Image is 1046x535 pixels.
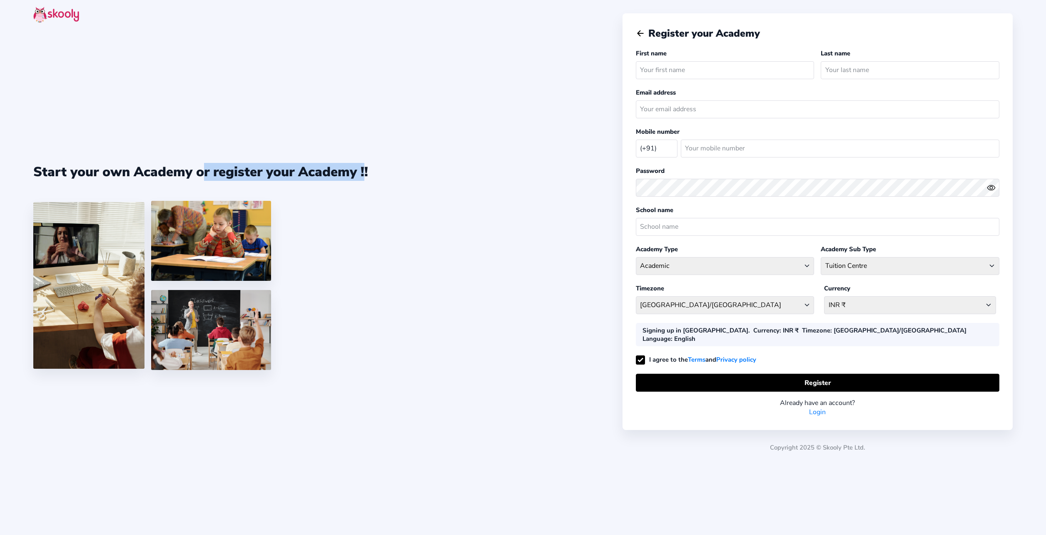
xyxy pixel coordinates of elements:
ion-icon: eye outline [987,183,996,192]
button: Register [636,374,999,392]
div: Start your own Academy or register your Academy !! [33,163,368,181]
label: Password [636,167,665,175]
img: 5.png [151,290,271,370]
input: Your first name [636,61,814,79]
div: Copyright 2025 © Skooly Pte Ltd. [623,430,1013,458]
label: Academy Type [636,245,678,253]
div: Signing up in [GEOGRAPHIC_DATA]. [643,326,750,335]
div: Already have an account? [636,398,999,407]
div: : INR ₹ [753,326,799,335]
label: Last name [821,49,850,57]
label: Currency [824,284,850,292]
a: Terms [688,355,705,365]
label: Academy Sub Type [821,245,876,253]
span: Register your Academy [648,27,760,40]
input: Your email address [636,100,999,118]
div: : English [643,335,695,343]
label: I agree to the and [636,355,756,364]
input: School name [636,218,999,236]
label: Timezone [636,284,664,292]
button: arrow back outline [636,29,645,38]
a: Privacy policy [716,355,756,365]
img: skooly-logo.png [33,7,79,23]
div: : [GEOGRAPHIC_DATA]/[GEOGRAPHIC_DATA] [802,326,966,335]
input: Your mobile number [681,140,999,157]
input: Your last name [821,61,999,79]
label: Mobile number [636,127,680,136]
b: Currency [753,326,780,335]
img: 1.jpg [33,202,144,369]
button: eye outlineeye off outline [987,183,999,192]
a: Login [809,407,826,417]
label: Email address [636,88,676,97]
b: Timezone [802,326,830,335]
label: School name [636,206,673,214]
label: First name [636,49,667,57]
b: Language [643,335,671,343]
img: 4.png [151,201,271,281]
